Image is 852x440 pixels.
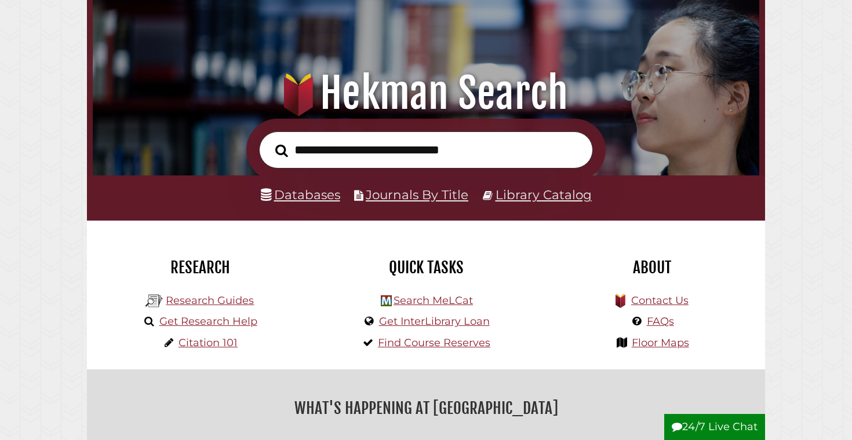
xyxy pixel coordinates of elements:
[548,258,756,277] h2: About
[96,395,756,421] h2: What's Happening at [GEOGRAPHIC_DATA]
[631,294,689,307] a: Contact Us
[145,292,163,310] img: Hekman Library Logo
[632,336,689,349] a: Floor Maps
[179,336,238,349] a: Citation 101
[270,141,294,160] button: Search
[261,187,340,202] a: Databases
[378,336,490,349] a: Find Course Reserves
[322,258,530,277] h2: Quick Tasks
[381,295,392,306] img: Hekman Library Logo
[96,258,304,277] h2: Research
[379,315,490,328] a: Get InterLibrary Loan
[496,187,592,202] a: Library Catalog
[647,315,674,328] a: FAQs
[159,315,257,328] a: Get Research Help
[275,144,288,157] i: Search
[166,294,254,307] a: Research Guides
[366,187,468,202] a: Journals By Title
[394,294,473,307] a: Search MeLCat
[105,68,747,119] h1: Hekman Search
